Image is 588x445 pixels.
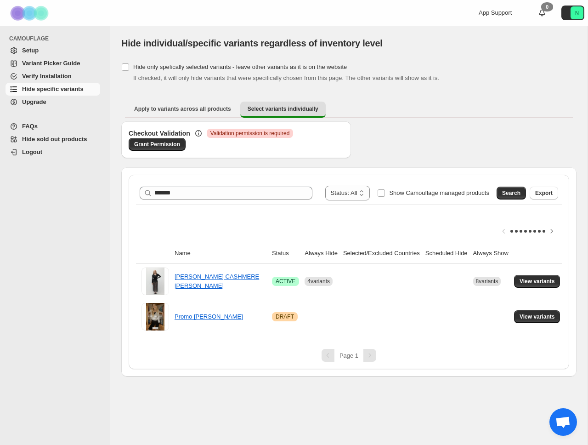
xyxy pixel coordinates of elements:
[127,102,238,116] button: Apply to variants across all products
[129,138,186,151] a: Grant Permission
[389,189,489,196] span: Show Camouflage managed products
[276,313,294,320] span: DRAFT
[575,10,579,16] text: N
[479,9,512,16] span: App Support
[6,96,100,108] a: Upgrade
[210,130,290,137] span: Validation permission is required
[6,133,100,146] a: Hide sold out products
[134,105,231,113] span: Apply to variants across all products
[520,313,555,320] span: View variants
[269,243,302,264] th: Status
[22,60,80,67] span: Variant Picker Guide
[121,121,577,377] div: Select variants individually
[571,6,583,19] span: Avatar with initials N
[6,83,100,96] a: Hide specific variants
[339,352,358,359] span: Page 1
[549,408,577,436] div: Open chat
[561,6,584,20] button: Avatar with initials N
[302,243,340,264] th: Always Hide
[240,102,326,118] button: Select variants individually
[121,38,383,48] span: Hide individual/specific variants regardless of inventory level
[470,243,511,264] th: Always Show
[133,74,439,81] span: If checked, it will only hide variants that were specifically chosen from this page. The other va...
[530,187,558,200] button: Export
[6,44,100,57] a: Setup
[136,349,562,362] nav: Pagination
[175,273,259,289] a: [PERSON_NAME] CASHMERE [PERSON_NAME]
[133,63,347,70] span: Hide only spefically selected variants - leave other variants as it is on the website
[22,148,42,155] span: Logout
[129,129,190,138] h3: Checkout Validation
[307,278,330,285] span: 4 variants
[497,187,526,200] button: Search
[22,123,38,130] span: FAQs
[22,47,39,54] span: Setup
[6,146,100,159] a: Logout
[340,243,423,264] th: Selected/Excluded Countries
[22,73,72,80] span: Verify Installation
[175,313,243,320] a: Promo [PERSON_NAME]
[545,225,558,238] button: Scroll table right one column
[22,136,87,143] span: Hide sold out products
[535,189,553,197] span: Export
[514,275,560,288] button: View variants
[7,0,53,26] img: Camouflage
[423,243,470,264] th: Scheduled Hide
[6,70,100,83] a: Verify Installation
[476,278,498,285] span: 8 variants
[172,243,269,264] th: Name
[22,98,46,105] span: Upgrade
[514,310,560,323] button: View variants
[276,278,295,285] span: ACTIVE
[502,189,520,197] span: Search
[22,86,84,92] span: Hide specific variants
[537,8,547,17] a: 0
[134,141,180,148] span: Grant Permission
[541,2,553,11] div: 0
[6,120,100,133] a: FAQs
[520,278,555,285] span: View variants
[248,105,318,113] span: Select variants individually
[9,35,104,42] span: CAMOUFLAGE
[6,57,100,70] a: Variant Picker Guide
